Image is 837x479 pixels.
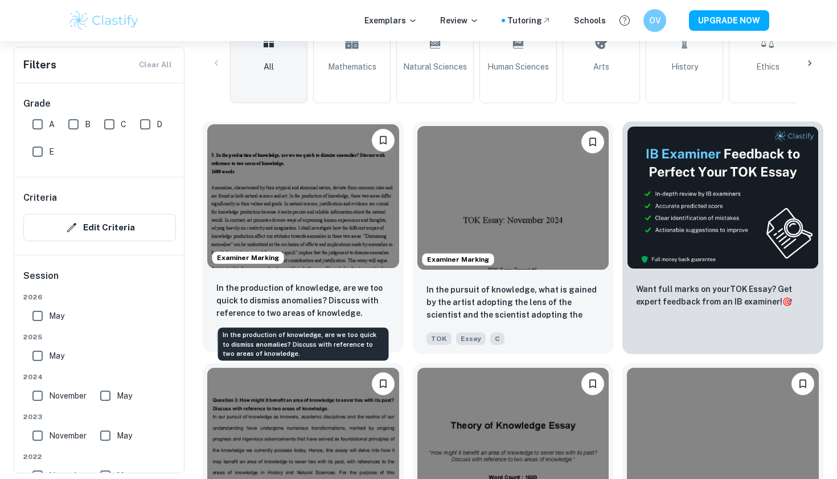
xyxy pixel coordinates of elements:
h6: Filters [23,57,56,73]
p: Want full marks on your TOK Essay ? Get expert feedback from an IB examiner! [636,283,810,308]
a: Tutoring [507,14,551,27]
p: In the production of knowledge, are we too quick to dismiss anomalies? Discuss with reference to ... [216,282,390,319]
span: Natural Sciences [403,60,467,73]
p: Review [440,14,479,27]
span: Ethics [756,60,779,73]
button: Bookmark [791,372,814,395]
span: 🎯 [782,297,792,306]
span: 2026 [23,292,176,302]
span: All [264,60,274,73]
span: May [49,350,64,362]
button: Help and Feedback [615,11,634,30]
span: November [49,429,87,442]
span: D [157,118,162,131]
button: OV [643,9,666,32]
span: Mathematics [328,60,376,73]
button: Edit Criteria [23,214,176,241]
button: Bookmark [581,372,604,395]
h6: Criteria [23,191,57,205]
span: 2024 [23,372,176,382]
img: TOK Essay example thumbnail: In the pursuit of knowledge, what is gai [417,126,609,270]
button: Bookmark [581,131,604,153]
span: TOK [426,332,452,345]
button: UPGRADE NOW [689,10,769,31]
span: May [117,429,132,442]
div: In the production of knowledge, are we too quick to dismiss anomalies? Discuss with reference to ... [218,328,389,361]
span: 2023 [23,412,176,422]
span: November [49,389,87,402]
h6: Session [23,269,176,292]
span: B [85,118,91,131]
button: Bookmark [372,372,395,395]
p: Exemplars [364,14,417,27]
h6: Grade [23,97,176,111]
a: Examiner MarkingBookmarkIn the production of knowledge, are we too quick to dismiss anomalies? Di... [203,121,404,354]
span: Examiner Marking [212,253,284,263]
span: 2025 [23,332,176,342]
a: Schools [574,14,606,27]
span: May [117,389,132,402]
span: 2022 [23,452,176,462]
span: C [121,118,126,131]
span: Arts [593,60,609,73]
img: Thumbnail [627,126,819,269]
img: TOK Essay example thumbnail: In the production of knowledge, are we t [207,124,399,268]
a: Examiner MarkingBookmarkIn the pursuit of knowledge, what is gained by the artist adopting the le... [413,121,614,354]
span: May [49,310,64,322]
p: In the pursuit of knowledge, what is gained by the artist adopting the lens of the scientist and ... [426,283,600,322]
span: A [49,118,55,131]
img: Clastify logo [68,9,140,32]
button: Bookmark [372,129,395,152]
span: Essay [456,332,486,345]
span: E [49,145,54,158]
span: History [671,60,698,73]
span: C [490,332,504,345]
span: Human Sciences [487,60,549,73]
a: ThumbnailWant full marks on yourTOK Essay? Get expert feedback from an IB examiner! [622,121,823,354]
h6: OV [649,14,662,27]
span: Examiner Marking [422,254,494,265]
